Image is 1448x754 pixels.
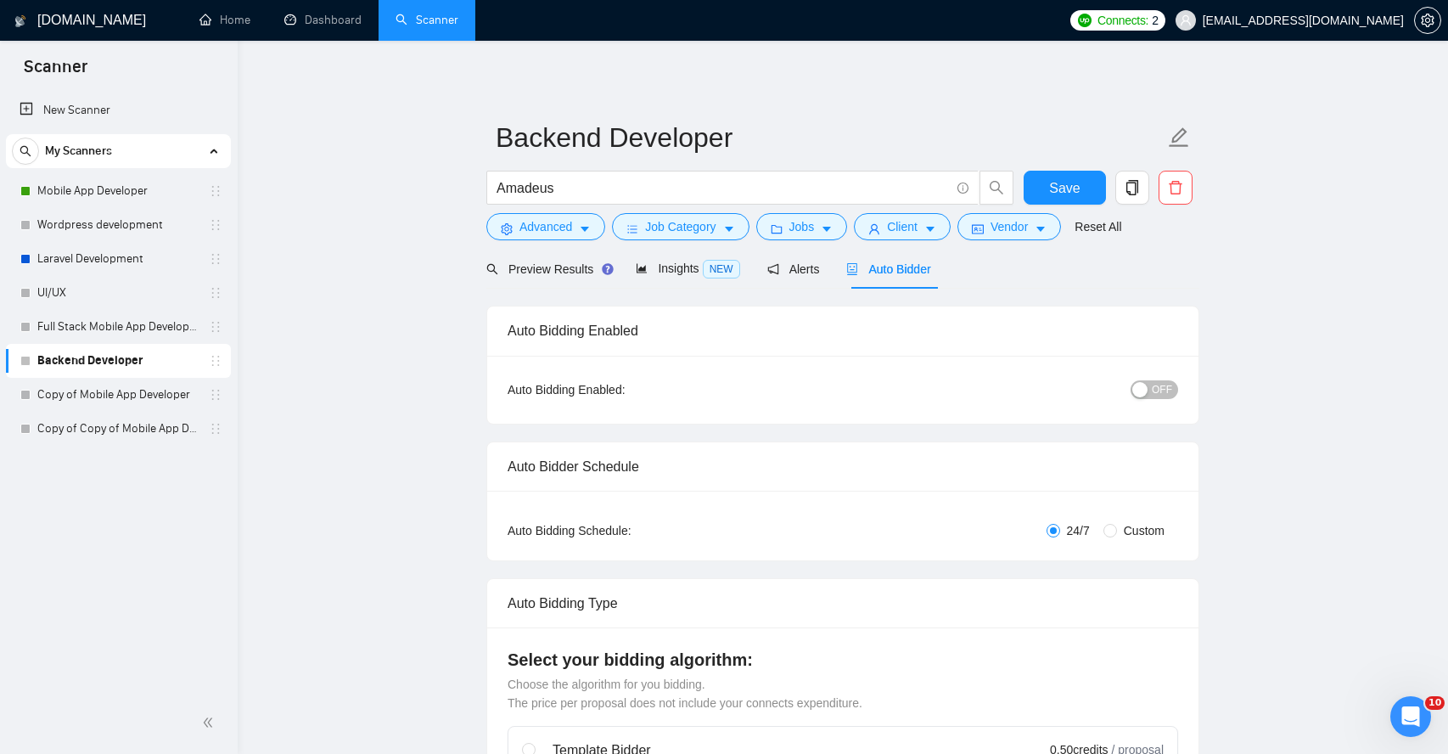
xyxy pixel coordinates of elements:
[37,378,199,412] a: Copy of Mobile App Developer
[1425,696,1445,710] span: 10
[508,380,731,399] div: Auto Bidding Enabled:
[1159,171,1193,205] button: delete
[767,262,820,276] span: Alerts
[209,252,222,266] span: holder
[924,222,936,235] span: caret-down
[209,422,222,436] span: holder
[957,183,968,194] span: info-circle
[10,54,101,90] span: Scanner
[1415,14,1440,27] span: setting
[37,242,199,276] a: Laravel Development
[37,276,199,310] a: UI/UX
[626,222,638,235] span: bars
[1097,11,1148,30] span: Connects:
[972,222,984,235] span: idcard
[209,184,222,198] span: holder
[1078,14,1092,27] img: upwork-logo.png
[501,222,513,235] span: setting
[508,442,1178,491] div: Auto Bidder Schedule
[37,412,199,446] a: Copy of Copy of Mobile App Developer
[508,521,731,540] div: Auto Bidding Schedule:
[612,213,749,240] button: barsJob Categorycaret-down
[1168,127,1190,149] span: edit
[1414,7,1441,34] button: setting
[37,208,199,242] a: Wordpress development
[508,648,1178,672] h4: Select your bidding algorithm:
[20,93,217,127] a: New Scanner
[37,344,199,378] a: Backend Developer
[45,134,112,168] span: My Scanners
[209,286,222,300] span: holder
[1075,217,1121,236] a: Reset All
[636,262,739,275] span: Insights
[519,217,572,236] span: Advanced
[496,116,1165,159] input: Scanner name...
[756,213,848,240] button: folderJobscaret-down
[37,174,199,208] a: Mobile App Developer
[703,260,740,279] span: NEW
[209,388,222,402] span: holder
[13,145,38,157] span: search
[645,217,716,236] span: Job Category
[767,263,779,275] span: notification
[979,171,1013,205] button: search
[600,262,615,277] div: Tooltip anchor
[6,93,231,127] li: New Scanner
[209,320,222,334] span: holder
[1414,14,1441,27] a: setting
[957,213,1061,240] button: idcardVendorcaret-down
[771,222,783,235] span: folder
[723,222,735,235] span: caret-down
[1180,14,1192,26] span: user
[284,13,362,27] a: dashboardDashboard
[1115,171,1149,205] button: copy
[508,579,1178,627] div: Auto Bidding Type
[636,262,648,274] span: area-chart
[486,263,498,275] span: search
[1152,11,1159,30] span: 2
[508,307,1178,355] div: Auto Bidding Enabled
[209,354,222,368] span: holder
[1060,521,1097,540] span: 24/7
[1049,177,1080,199] span: Save
[396,13,458,27] a: searchScanner
[202,714,219,731] span: double-left
[508,678,862,710] span: Choose the algorithm for you bidding. The price per proposal does not include your connects expen...
[789,217,815,236] span: Jobs
[854,213,951,240] button: userClientcaret-down
[1116,180,1148,195] span: copy
[991,217,1028,236] span: Vendor
[1390,696,1431,737] iframe: Intercom live chat
[486,213,605,240] button: settingAdvancedcaret-down
[497,177,950,199] input: Search Freelance Jobs...
[486,262,609,276] span: Preview Results
[846,263,858,275] span: robot
[846,262,930,276] span: Auto Bidder
[12,138,39,165] button: search
[209,218,222,232] span: holder
[579,222,591,235] span: caret-down
[1159,180,1192,195] span: delete
[1035,222,1047,235] span: caret-down
[1117,521,1171,540] span: Custom
[1152,380,1172,399] span: OFF
[887,217,918,236] span: Client
[1024,171,1106,205] button: Save
[37,310,199,344] a: Full Stack Mobile App Developer
[868,222,880,235] span: user
[6,134,231,446] li: My Scanners
[980,180,1013,195] span: search
[199,13,250,27] a: homeHome
[14,8,26,35] img: logo
[821,222,833,235] span: caret-down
